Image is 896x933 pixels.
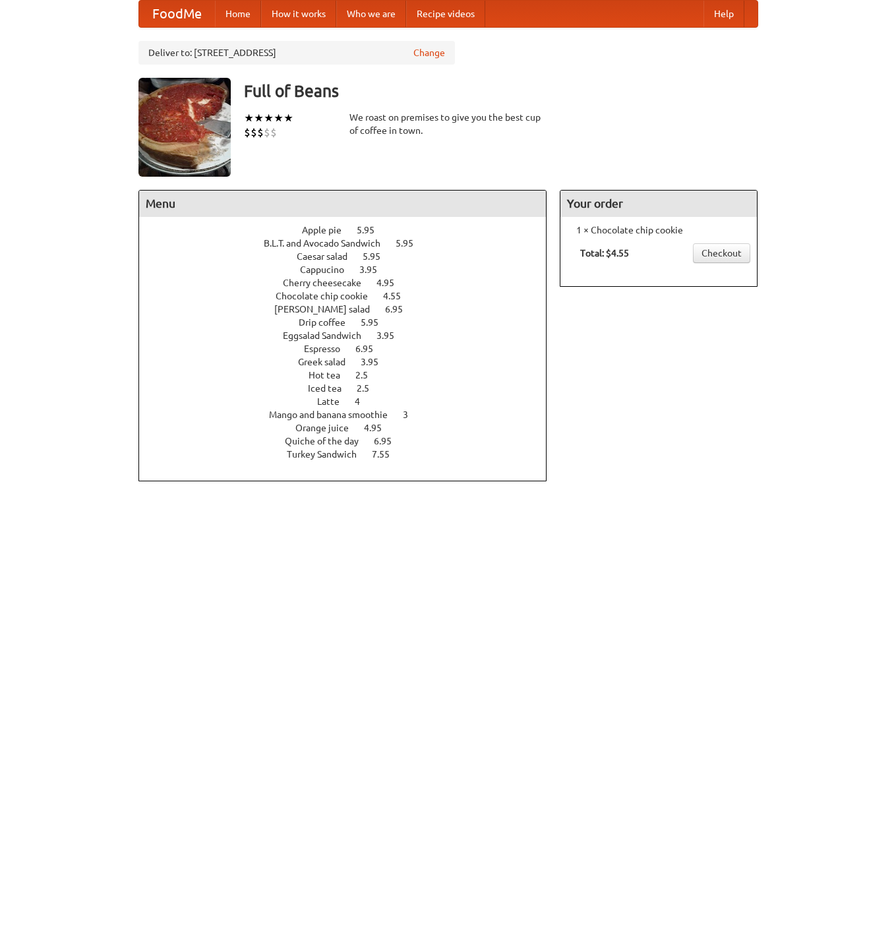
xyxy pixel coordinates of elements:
[274,304,427,315] a: [PERSON_NAME] salad 6.95
[283,330,419,341] a: Eggsalad Sandwich 3.95
[299,317,359,328] span: Drip coffee
[693,243,750,263] a: Checkout
[257,125,264,140] li: $
[244,78,758,104] h3: Full of Beans
[285,436,372,446] span: Quiche of the day
[703,1,744,27] a: Help
[396,238,427,249] span: 5.95
[403,409,421,420] span: 3
[376,330,407,341] span: 3.95
[298,357,403,367] a: Greek salad 3.95
[580,248,629,258] b: Total: $4.55
[299,317,403,328] a: Drip coffee 5.95
[385,304,416,315] span: 6.95
[317,396,384,407] a: Latte 4
[264,125,270,140] li: $
[138,78,231,177] img: angular.jpg
[359,264,390,275] span: 3.95
[283,278,374,288] span: Cherry cheesecake
[244,111,254,125] li: ★
[361,357,392,367] span: 3.95
[297,251,361,262] span: Caesar salad
[139,1,215,27] a: FoodMe
[297,251,405,262] a: Caesar salad 5.95
[355,344,386,354] span: 6.95
[567,224,750,237] li: 1 × Chocolate chip cookie
[295,423,406,433] a: Orange juice 4.95
[276,291,381,301] span: Chocolate chip cookie
[309,370,353,380] span: Hot tea
[215,1,261,27] a: Home
[302,225,355,235] span: Apple pie
[300,264,357,275] span: Cappucino
[264,111,274,125] li: ★
[355,396,373,407] span: 4
[270,125,277,140] li: $
[364,423,395,433] span: 4.95
[560,191,757,217] h4: Your order
[269,409,401,420] span: Mango and banana smoothie
[317,396,353,407] span: Latte
[254,111,264,125] li: ★
[363,251,394,262] span: 5.95
[264,238,394,249] span: B.L.T. and Avocado Sandwich
[376,278,407,288] span: 4.95
[308,383,394,394] a: Iced tea 2.5
[284,111,293,125] li: ★
[413,46,445,59] a: Change
[251,125,257,140] li: $
[308,383,355,394] span: Iced tea
[372,449,403,460] span: 7.55
[269,409,433,420] a: Mango and banana smoothie 3
[295,423,362,433] span: Orange juice
[300,264,402,275] a: Cappucino 3.95
[283,330,374,341] span: Eggsalad Sandwich
[287,449,370,460] span: Turkey Sandwich
[361,317,392,328] span: 5.95
[309,370,392,380] a: Hot tea 2.5
[357,225,388,235] span: 5.95
[138,41,455,65] div: Deliver to: [STREET_ADDRESS]
[355,370,381,380] span: 2.5
[304,344,353,354] span: Espresso
[302,225,399,235] a: Apple pie 5.95
[383,291,414,301] span: 4.55
[285,436,416,446] a: Quiche of the day 6.95
[261,1,336,27] a: How it works
[283,278,419,288] a: Cherry cheesecake 4.95
[406,1,485,27] a: Recipe videos
[287,449,414,460] a: Turkey Sandwich 7.55
[349,111,547,137] div: We roast on premises to give you the best cup of coffee in town.
[139,191,547,217] h4: Menu
[244,125,251,140] li: $
[304,344,398,354] a: Espresso 6.95
[264,238,438,249] a: B.L.T. and Avocado Sandwich 5.95
[374,436,405,446] span: 6.95
[276,291,425,301] a: Chocolate chip cookie 4.55
[274,304,383,315] span: [PERSON_NAME] salad
[336,1,406,27] a: Who we are
[274,111,284,125] li: ★
[298,357,359,367] span: Greek salad
[357,383,382,394] span: 2.5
